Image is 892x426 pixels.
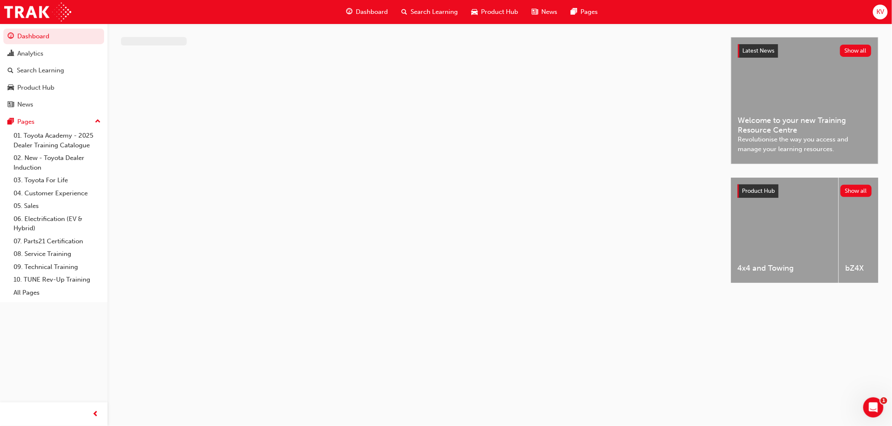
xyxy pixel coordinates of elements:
[465,3,525,21] a: car-iconProduct Hub
[356,7,388,17] span: Dashboard
[10,187,104,200] a: 04. Customer Experience
[10,273,104,286] a: 10. TUNE Rev-Up Training
[17,49,43,59] div: Analytics
[738,184,872,198] a: Product HubShow all
[472,7,478,17] span: car-icon
[3,27,104,114] button: DashboardAnalyticsSearch LearningProduct HubNews
[3,114,104,130] button: Pages
[743,47,775,54] span: Latest News
[95,116,101,127] span: up-icon
[581,7,598,17] span: Pages
[8,67,13,75] span: search-icon
[402,7,408,17] span: search-icon
[571,7,578,17] span: pages-icon
[340,3,395,21] a: guage-iconDashboard
[17,83,54,93] div: Product Hub
[8,118,14,126] span: pages-icon
[481,7,519,17] span: Product Hub
[10,248,104,261] a: 08. Service Training
[3,97,104,112] a: News
[10,174,104,187] a: 03. Toyota For Life
[731,178,838,283] a: 4x4 and Towing
[8,33,14,40] span: guage-icon
[841,185,872,197] button: Show all
[17,100,33,109] div: News
[3,80,104,96] a: Product Hub
[840,45,872,57] button: Show all
[525,3,564,21] a: news-iconNews
[8,101,14,109] span: news-icon
[3,46,104,61] a: Analytics
[10,200,104,213] a: 05. Sales
[93,409,99,420] span: prev-icon
[738,116,871,135] span: Welcome to your new Training Resource Centre
[876,7,884,17] span: KV
[347,7,353,17] span: guage-icon
[742,187,775,194] span: Product Hub
[738,44,871,58] a: Latest NewsShow all
[738,264,832,273] span: 4x4 and Towing
[873,5,888,19] button: KV
[4,3,71,21] img: Trak
[3,63,104,78] a: Search Learning
[10,213,104,235] a: 06. Electrification (EV & Hybrid)
[731,37,879,164] a: Latest NewsShow allWelcome to your new Training Resource CentreRevolutionise the way you access a...
[10,152,104,174] a: 02. New - Toyota Dealer Induction
[17,117,35,127] div: Pages
[8,50,14,58] span: chart-icon
[564,3,605,21] a: pages-iconPages
[3,29,104,44] a: Dashboard
[10,261,104,274] a: 09. Technical Training
[532,7,538,17] span: news-icon
[411,7,458,17] span: Search Learning
[8,84,14,92] span: car-icon
[17,66,64,75] div: Search Learning
[542,7,558,17] span: News
[738,135,871,154] span: Revolutionise the way you access and manage your learning resources.
[395,3,465,21] a: search-iconSearch Learning
[10,286,104,299] a: All Pages
[10,129,104,152] a: 01. Toyota Academy - 2025 Dealer Training Catalogue
[881,397,887,404] span: 1
[10,235,104,248] a: 07. Parts21 Certification
[863,397,884,418] iframe: Intercom live chat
